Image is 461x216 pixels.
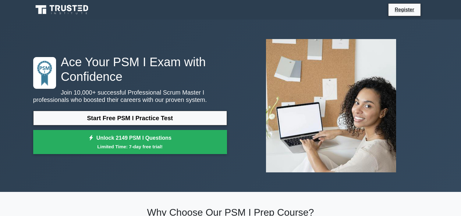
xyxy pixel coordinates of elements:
[391,6,418,13] a: Register
[33,89,227,103] p: Join 10,000+ successful Professional Scrum Master I professionals who boosted their careers with ...
[33,111,227,125] a: Start Free PSM I Practice Test
[33,55,227,84] h1: Ace Your PSM I Exam with Confidence
[33,130,227,154] a: Unlock 2149 PSM I QuestionsLimited Time: 7-day free trial!
[41,143,219,150] small: Limited Time: 7-day free trial!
